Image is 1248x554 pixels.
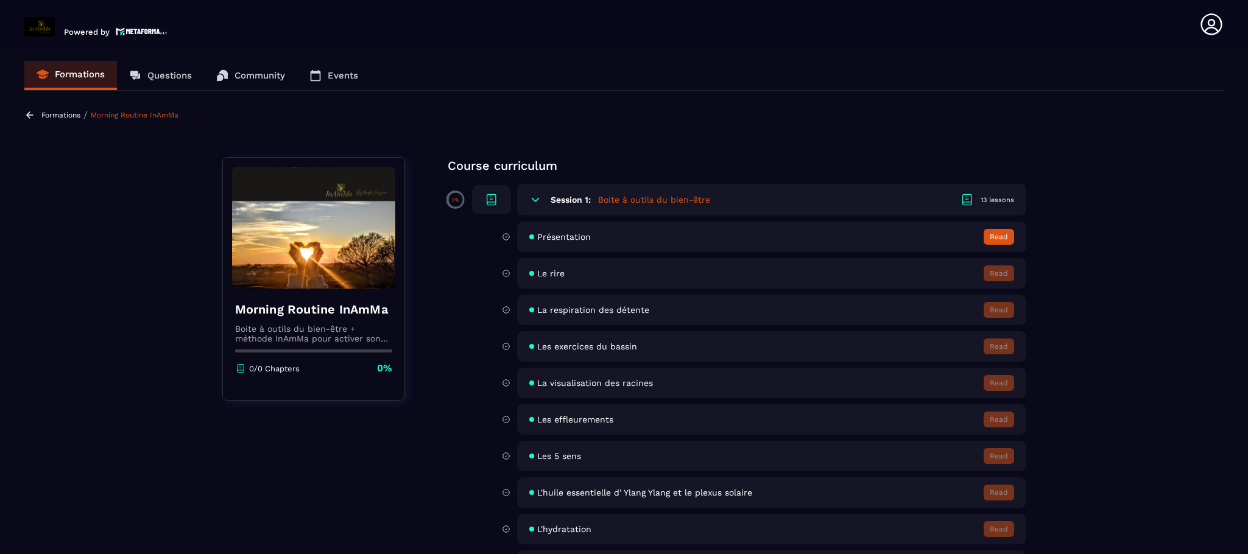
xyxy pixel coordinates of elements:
[377,362,392,375] p: 0%
[249,364,300,373] p: 0/0 Chapters
[984,302,1014,318] button: Read
[204,61,297,90] a: Community
[984,521,1014,537] button: Read
[116,26,167,37] img: logo
[537,488,752,497] span: L'huile essentielle d' Ylang Ylang et le plexus solaire
[24,61,117,90] a: Formations
[235,301,392,318] h4: Morning Routine InAmMa
[984,265,1014,281] button: Read
[984,338,1014,354] button: Read
[537,342,637,351] span: Les exercices du bassin
[981,195,1014,205] div: 13 lessons
[537,378,653,388] span: La visualisation des racines
[537,305,649,315] span: La respiration des détente
[147,70,192,81] p: Questions
[984,412,1014,427] button: Read
[984,375,1014,391] button: Read
[232,167,395,289] img: banner
[448,157,1026,174] p: Course curriculum
[537,268,565,278] span: Le rire
[551,195,591,205] h6: Session 1:
[234,70,285,81] p: Community
[537,451,581,461] span: Les 5 sens
[984,229,1014,245] button: Read
[598,194,710,206] h5: Boite à outils du bien-être
[24,17,55,37] img: logo-branding
[235,324,392,343] p: Boite à outils du bien-être + méthode InAmMa pour activer son feu et écouter la voix de son coeur...
[91,111,178,119] a: Morning Routine InAmMa
[984,485,1014,500] button: Read
[64,27,110,37] p: Powered by
[83,109,88,121] span: /
[452,197,459,203] p: 0%
[117,61,204,90] a: Questions
[41,111,80,119] a: Formations
[984,448,1014,464] button: Read
[328,70,358,81] p: Events
[537,415,613,424] span: Les effleurements
[297,61,370,90] a: Events
[55,69,105,80] p: Formations
[537,524,591,534] span: L'hydratation
[537,232,591,242] span: Présentation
